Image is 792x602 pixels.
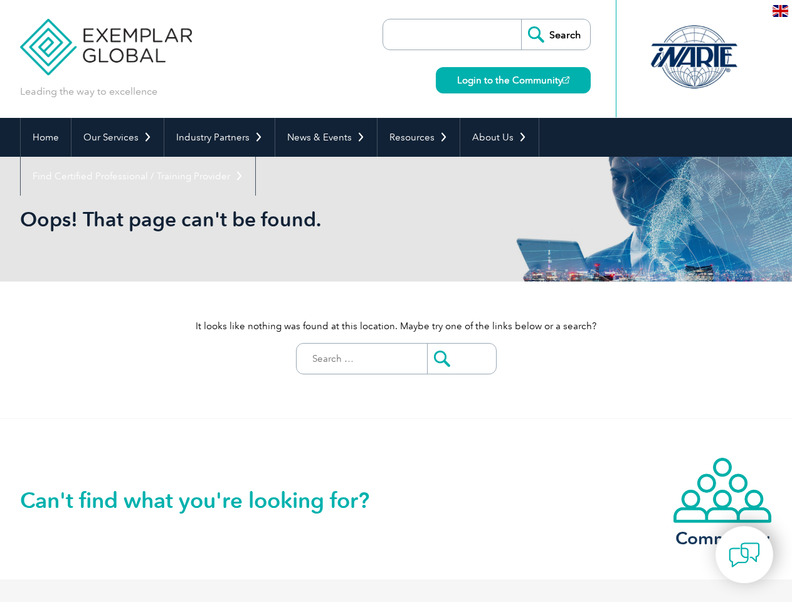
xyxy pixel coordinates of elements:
input: Search [521,19,590,50]
h3: Community [672,531,773,546]
p: It looks like nothing was found at this location. Maybe try one of the links below or a search? [20,319,773,333]
a: About Us [460,118,539,157]
img: en [773,5,788,17]
h1: Oops! That page can't be found. [20,207,502,231]
a: Community [672,457,773,546]
a: News & Events [275,118,377,157]
img: icon-community.webp [672,457,773,524]
a: Home [21,118,71,157]
input: Submit [427,344,496,374]
p: Leading the way to excellence [20,85,157,98]
a: Industry Partners [164,118,275,157]
a: Find Certified Professional / Training Provider [21,157,255,196]
h2: Can't find what you're looking for? [20,490,396,510]
img: open_square.png [562,77,569,83]
a: Our Services [71,118,164,157]
img: contact-chat.png [729,539,760,571]
a: Login to the Community [436,67,591,93]
a: Resources [378,118,460,157]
